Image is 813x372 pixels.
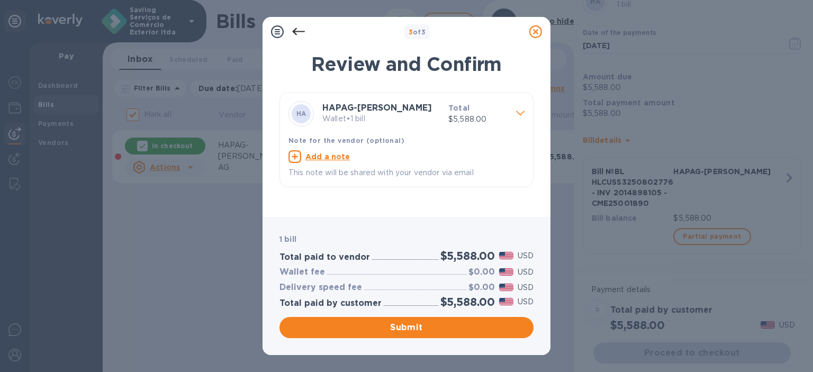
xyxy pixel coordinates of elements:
h3: Delivery speed fee [279,283,362,293]
h3: $0.00 [468,267,495,277]
u: Add a note [305,152,350,161]
h3: $0.00 [468,283,495,293]
p: Wallet • 1 bill [322,113,440,124]
p: USD [518,296,534,307]
b: Total [448,104,469,112]
h3: Total paid by customer [279,298,382,309]
b: HAPAG-[PERSON_NAME] [322,103,432,113]
p: This note will be shared with your vendor via email [288,167,525,178]
h1: Review and Confirm [279,53,534,75]
img: USD [499,284,513,291]
b: of 3 [409,28,426,36]
span: Submit [288,321,525,334]
p: $5,588.00 [448,114,508,125]
div: HAHAPAG-[PERSON_NAME]Wallet•1 billTotal$5,588.00Note for the vendor (optional)Add a noteThis note... [288,101,525,178]
b: 1 bill [279,235,296,243]
p: USD [518,267,534,278]
span: 3 [409,28,413,36]
b: HA [296,110,306,117]
p: USD [518,250,534,261]
b: Note for the vendor (optional) [288,137,404,144]
h3: Wallet fee [279,267,325,277]
button: Submit [279,317,534,338]
h3: Total paid to vendor [279,252,370,262]
img: USD [499,252,513,259]
h2: $5,588.00 [440,249,495,262]
h2: $5,588.00 [440,295,495,309]
img: USD [499,298,513,305]
img: USD [499,268,513,276]
p: USD [518,282,534,293]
